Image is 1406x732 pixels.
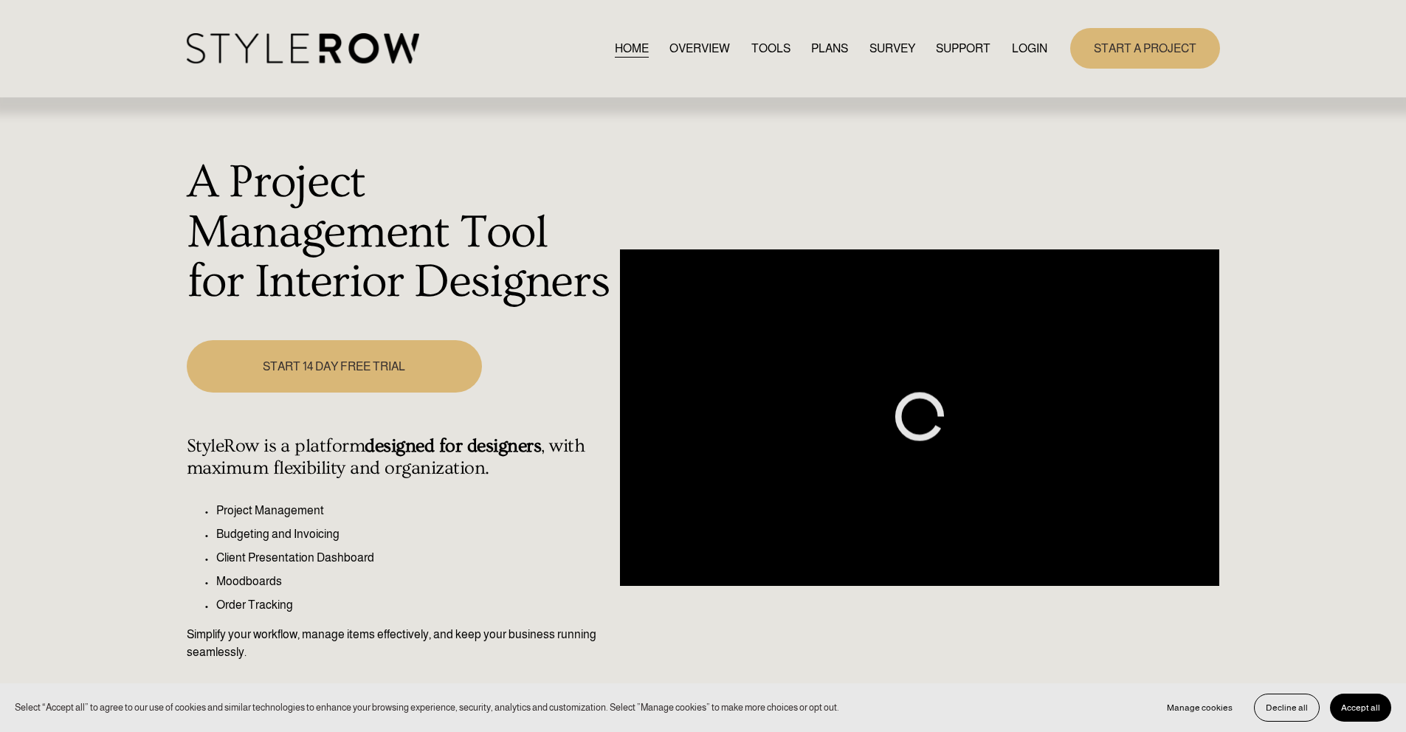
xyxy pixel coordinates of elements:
[1156,694,1244,722] button: Manage cookies
[216,573,613,590] p: Moodboards
[187,340,482,393] a: START 14 DAY FREE TRIAL
[216,596,613,614] p: Order Tracking
[1012,38,1047,58] a: LOGIN
[187,626,613,661] p: Simplify your workflow, manage items effectively, and keep your business running seamlessly.
[936,40,990,58] span: SUPPORT
[365,435,541,457] strong: designed for designers
[187,158,613,308] h1: A Project Management Tool for Interior Designers
[936,38,990,58] a: folder dropdown
[1341,702,1380,713] span: Accept all
[187,435,613,480] h4: StyleRow is a platform , with maximum flexibility and organization.
[615,38,649,58] a: HOME
[15,700,839,714] p: Select “Accept all” to agree to our use of cookies and similar technologies to enhance your brows...
[216,525,613,543] p: Budgeting and Invoicing
[1266,702,1308,713] span: Decline all
[216,549,613,567] p: Client Presentation Dashboard
[751,38,790,58] a: TOOLS
[811,38,848,58] a: PLANS
[669,38,730,58] a: OVERVIEW
[1330,694,1391,722] button: Accept all
[216,502,613,519] p: Project Management
[869,38,915,58] a: SURVEY
[1070,28,1220,69] a: START A PROJECT
[1167,702,1233,713] span: Manage cookies
[1254,694,1320,722] button: Decline all
[187,33,419,63] img: StyleRow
